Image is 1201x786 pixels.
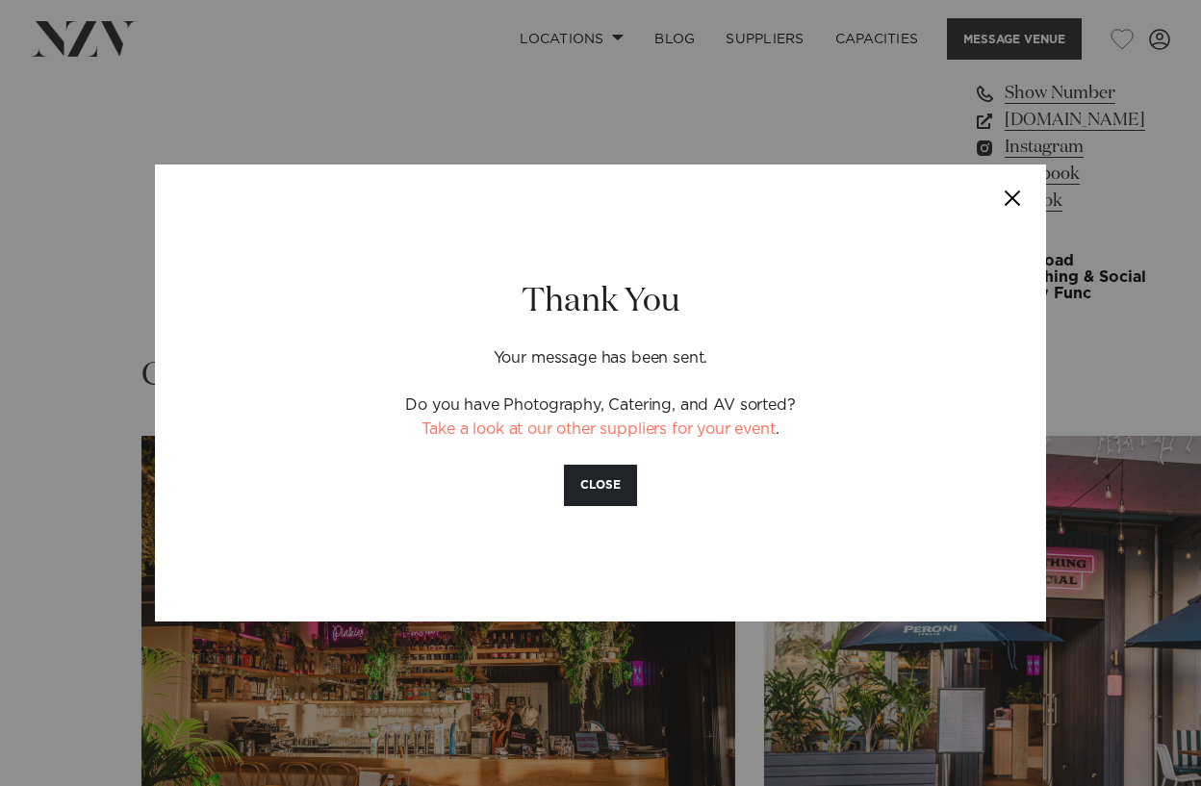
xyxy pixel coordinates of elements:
p: Your message has been sent. [264,323,937,370]
p: Do you have Photography, Catering, and AV sorted? . [264,393,937,442]
button: CLOSE [564,465,637,506]
h2: Thank You [264,280,937,323]
a: Take a look at our other suppliers for your event [422,421,775,437]
button: Close [979,165,1046,232]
